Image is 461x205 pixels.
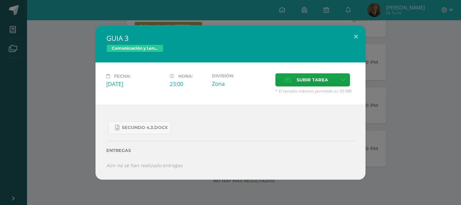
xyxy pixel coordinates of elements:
label: Entregas [106,148,355,153]
span: Hora: [178,74,193,79]
div: Zona [212,80,270,87]
label: División: [212,73,270,78]
div: 23:00 [170,80,207,88]
span: * El tamaño máximo permitido es 50 MB [275,88,355,94]
h2: GUIA 3 [106,33,355,43]
i: Aún no se han realizado entregas [106,162,183,169]
span: Fecha: [114,74,131,79]
span: Subir tarea [297,74,328,86]
button: Close (Esc) [346,25,365,48]
span: Comunicación y Lenguaje Idioma Extranjero [106,44,164,52]
a: SEGUNDO 4.3.docx [108,121,171,134]
span: SEGUNDO 4.3.docx [122,125,168,130]
div: [DATE] [106,80,164,88]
